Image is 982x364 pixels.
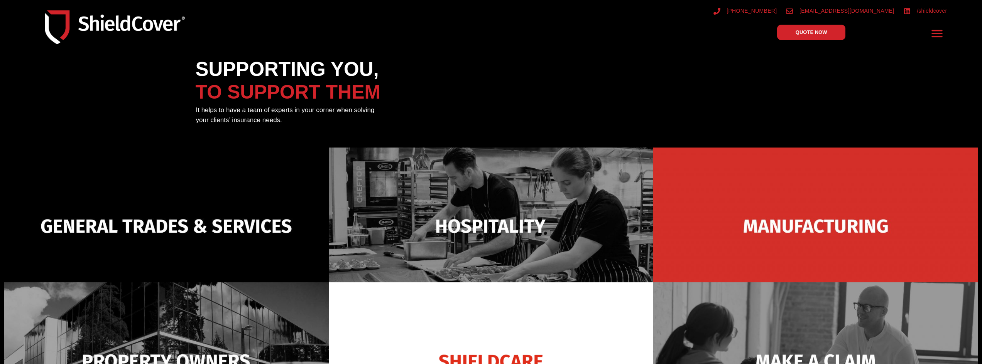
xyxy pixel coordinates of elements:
div: It helps to have a team of experts in your corner when solving [196,105,531,125]
a: [PHONE_NUMBER] [713,6,777,16]
a: [EMAIL_ADDRESS][DOMAIN_NAME] [786,6,894,16]
img: Shield-Cover-Underwriting-Australia-logo-full [45,10,185,45]
div: Menu Toggle [928,24,946,42]
span: /shieldcover [915,6,947,16]
a: /shieldcover [904,6,947,16]
span: SUPPORTING YOU, [196,62,381,77]
span: [PHONE_NUMBER] [725,6,777,16]
span: QUOTE NOW [796,30,827,35]
span: [EMAIL_ADDRESS][DOMAIN_NAME] [798,6,894,16]
a: QUOTE NOW [777,25,846,40]
p: your clients’ insurance needs. [196,115,531,125]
